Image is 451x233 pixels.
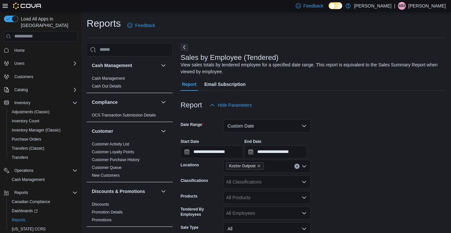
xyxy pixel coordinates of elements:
span: Promotions [92,217,112,223]
span: Transfers [12,155,28,160]
span: Operations [14,168,34,173]
span: Canadian Compliance [12,199,50,204]
span: Feedback [303,3,323,9]
span: Customer Loyalty Points [92,149,134,155]
button: Reports [7,215,80,225]
span: Catalog [12,86,78,94]
span: MM [399,2,405,10]
span: Inventory [12,99,78,107]
p: [PERSON_NAME] [408,2,446,10]
a: Cash Management [92,76,125,81]
div: Customer [87,140,173,182]
h3: Customer [92,128,113,134]
a: [US_STATE] CCRS [9,225,48,233]
button: Home [1,46,80,55]
a: Customers [12,73,36,81]
span: [US_STATE] CCRS [12,226,46,232]
button: Purchase Orders [7,135,80,144]
span: Inventory Count [9,117,78,125]
span: Users [14,61,24,66]
a: Discounts [92,202,109,207]
span: Home [14,48,25,53]
span: Customer Activity List [92,142,129,147]
p: [PERSON_NAME] [354,2,391,10]
label: Classifications [180,178,208,183]
label: End Date [244,139,261,144]
a: Feedback [125,19,158,32]
a: Cash Management [9,176,47,184]
div: Compliance [87,111,173,122]
button: Adjustments (Classic) [7,107,80,116]
button: Cash Management [7,175,80,184]
span: Transfers (Classic) [12,146,44,151]
h3: Report [180,101,202,109]
span: Inventory Manager (Classic) [12,128,61,133]
a: Promotion Details [92,210,123,214]
h1: Reports [87,17,121,30]
span: Transfers (Classic) [9,144,78,152]
button: Cash Management [160,62,167,69]
button: Inventory Count [7,116,80,126]
span: Adjustments (Classic) [9,108,78,116]
span: Washington CCRS [9,225,78,233]
button: Customer [160,127,167,135]
button: Inventory [1,98,80,107]
button: Reports [12,189,31,197]
button: Discounts & Promotions [160,187,167,195]
button: Customers [1,72,80,81]
span: Hide Parameters [218,102,252,108]
button: Canadian Compliance [7,197,80,206]
label: Sale Type [180,225,198,230]
input: Dark Mode [329,2,342,9]
button: Inventory Manager (Classic) [7,126,80,135]
button: Cash Management [92,62,158,69]
a: Dashboards [7,206,80,215]
a: Customer Queue [92,165,121,170]
span: Adjustments (Classic) [12,109,49,115]
a: Customer Loyalty Points [92,150,134,154]
span: Home [12,46,78,54]
a: Dashboards [9,207,40,215]
a: New Customers [92,173,120,178]
button: Open list of options [302,164,307,169]
button: Inventory [12,99,33,107]
a: Cash Out Details [92,84,121,89]
label: Start Date [180,139,199,144]
button: Users [12,60,27,67]
span: Purchase Orders [12,137,41,142]
img: Cova [13,3,42,9]
button: Hide Parameters [207,99,254,112]
span: Catalog [14,87,28,92]
button: Next [180,43,188,51]
a: OCS Transaction Submission Details [92,113,156,117]
h3: Compliance [92,99,118,105]
span: Users [12,60,78,67]
span: Reports [12,217,25,223]
div: Cash Management [87,75,173,93]
span: Customers [12,73,78,81]
a: Transfers (Classic) [9,144,47,152]
a: Transfers [9,154,31,161]
button: Operations [1,166,80,175]
button: Discounts & Promotions [92,188,158,195]
span: Kozlov Outpost [229,163,255,169]
span: Kozlov Outpost [226,162,263,170]
div: Discounts & Promotions [87,200,173,226]
a: Reports [9,216,28,224]
label: Date Range [180,122,204,127]
span: Reports [9,216,78,224]
h3: Sales by Employee (Tendered) [180,54,278,62]
span: Dashboards [12,208,38,213]
button: Open list of options [302,211,307,216]
div: Marcus Miller [398,2,406,10]
span: Reports [12,189,78,197]
span: Inventory [14,100,30,105]
span: Inventory Count [12,118,39,124]
button: Open list of options [302,195,307,200]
